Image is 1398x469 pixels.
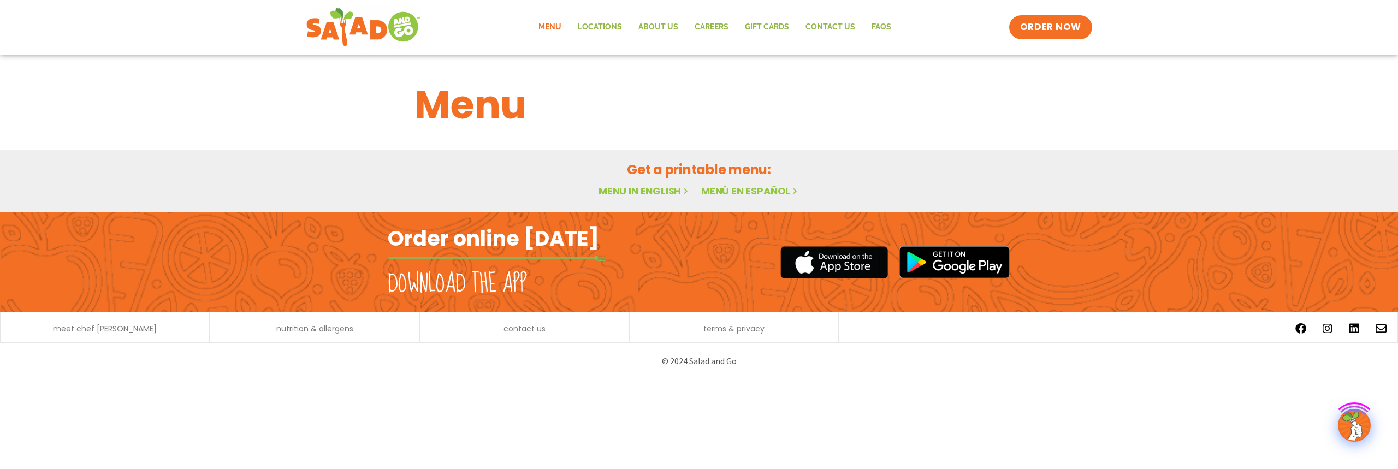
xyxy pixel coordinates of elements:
[570,15,630,40] a: Locations
[530,15,570,40] a: Menu
[780,245,888,280] img: appstore
[306,5,421,49] img: new-SAG-logo-768×292
[414,160,984,179] h2: Get a printable menu:
[414,75,984,134] h1: Menu
[530,15,899,40] nav: Menu
[703,325,765,333] a: terms & privacy
[737,15,797,40] a: GIFT CARDS
[503,325,546,333] a: contact us
[276,325,353,333] a: nutrition & allergens
[899,246,1010,278] img: google_play
[393,354,1005,369] p: © 2024 Salad and Go
[388,225,599,252] h2: Order online [DATE]
[797,15,863,40] a: Contact Us
[1020,21,1081,34] span: ORDER NOW
[630,15,686,40] a: About Us
[701,184,799,198] a: Menú en español
[863,15,899,40] a: FAQs
[686,15,737,40] a: Careers
[1009,15,1092,39] a: ORDER NOW
[53,325,157,333] a: meet chef [PERSON_NAME]
[388,269,527,299] h2: Download the app
[599,184,690,198] a: Menu in English
[388,255,606,261] img: fork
